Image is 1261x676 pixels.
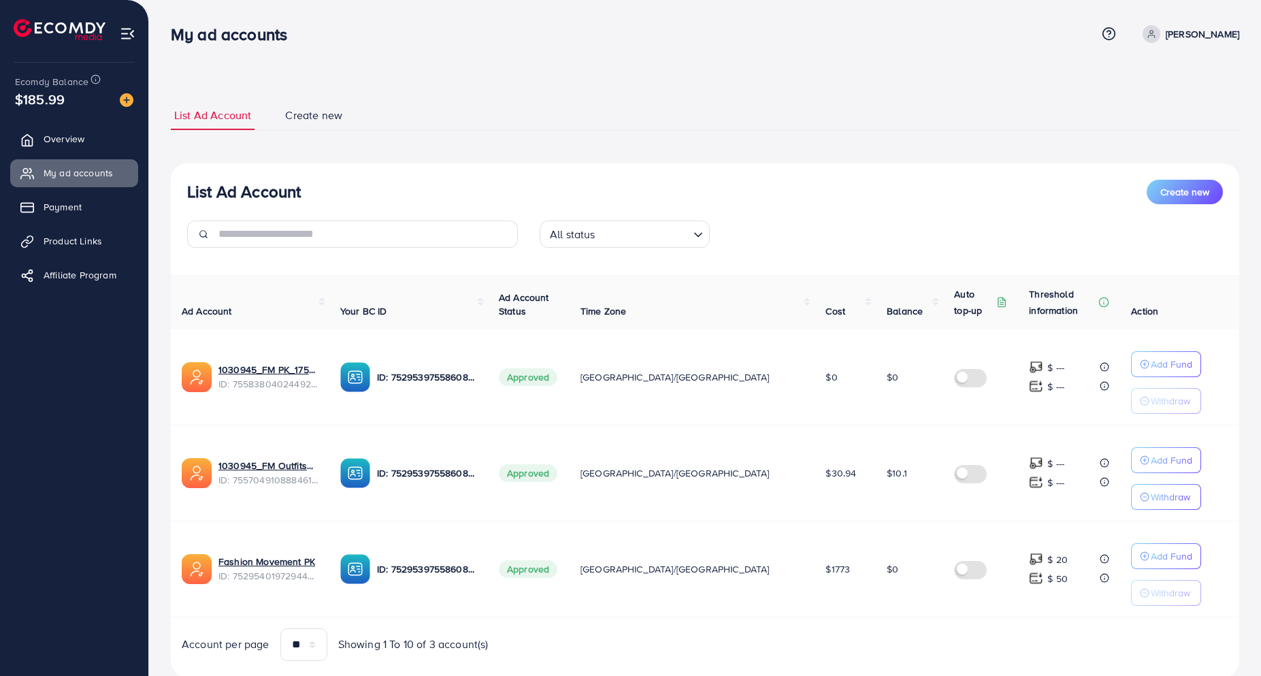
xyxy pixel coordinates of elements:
span: Approved [499,464,557,482]
div: <span class='underline'>1030945_FM PK_1759822596175</span></br>7558380402449235984 [218,363,318,391]
span: $185.99 [15,89,65,109]
p: Add Fund [1151,452,1192,468]
p: Add Fund [1151,548,1192,564]
span: ID: 7557049108884619282 [218,473,318,487]
p: Auto top-up [954,286,994,319]
a: Overview [10,125,138,152]
span: Create new [1160,185,1209,199]
p: Withdraw [1151,489,1190,505]
a: Product Links [10,227,138,255]
p: ID: 7529539755860836369 [377,369,477,385]
p: $ --- [1047,379,1064,395]
img: top-up amount [1029,552,1043,566]
img: top-up amount [1029,456,1043,470]
p: $ 20 [1047,551,1068,568]
span: Approved [499,560,557,578]
iframe: Chat [1203,615,1251,666]
img: ic-ads-acc.e4c84228.svg [182,554,212,584]
span: ID: 7558380402449235984 [218,377,318,391]
img: ic-ba-acc.ded83a64.svg [340,458,370,488]
span: $10.1 [887,466,907,480]
a: My ad accounts [10,159,138,187]
span: Create new [285,108,342,123]
p: $ 50 [1047,570,1068,587]
div: <span class='underline'>Fashion Movement PK</span></br>7529540197294407681 [218,555,318,583]
h3: List Ad Account [187,182,301,202]
span: $0 [887,370,898,384]
img: top-up amount [1029,379,1043,393]
a: 1030945_FM Outfits_1759512825336 [218,459,318,472]
span: Ad Account Status [499,291,549,318]
input: Search for option [600,222,688,244]
button: Withdraw [1131,484,1201,510]
span: $30.94 [825,466,856,480]
span: Affiliate Program [44,268,116,282]
span: List Ad Account [174,108,251,123]
span: Time Zone [580,304,626,318]
div: <span class='underline'>1030945_FM Outfits_1759512825336</span></br>7557049108884619282 [218,459,318,487]
img: top-up amount [1029,571,1043,585]
p: [PERSON_NAME] [1166,26,1239,42]
span: [GEOGRAPHIC_DATA]/[GEOGRAPHIC_DATA] [580,370,770,384]
span: [GEOGRAPHIC_DATA]/[GEOGRAPHIC_DATA] [580,562,770,576]
span: All status [547,225,598,244]
span: Your BC ID [340,304,387,318]
p: Withdraw [1151,585,1190,601]
span: Showing 1 To 10 of 3 account(s) [338,637,489,652]
p: $ --- [1047,455,1064,472]
p: $ --- [1047,359,1064,376]
button: Add Fund [1131,351,1201,377]
p: ID: 7529539755860836369 [377,561,477,577]
span: Ecomdy Balance [15,75,88,88]
span: My ad accounts [44,166,113,180]
p: Threshold information [1029,286,1096,319]
a: [PERSON_NAME] [1137,25,1239,43]
span: Account per page [182,637,269,652]
button: Withdraw [1131,388,1201,414]
img: top-up amount [1029,475,1043,489]
a: Payment [10,193,138,221]
h3: My ad accounts [171,25,298,44]
a: Fashion Movement PK [218,555,315,568]
span: Payment [44,200,82,214]
a: 1030945_FM PK_1759822596175 [218,363,318,376]
img: menu [120,26,135,42]
span: $0 [887,562,898,576]
div: Search for option [540,221,710,248]
button: Add Fund [1131,447,1201,473]
span: $1773 [825,562,850,576]
span: $0 [825,370,837,384]
span: Balance [887,304,923,318]
p: ID: 7529539755860836369 [377,465,477,481]
span: Ad Account [182,304,232,318]
img: ic-ba-acc.ded83a64.svg [340,554,370,584]
a: Affiliate Program [10,261,138,289]
button: Withdraw [1131,580,1201,606]
button: Create new [1147,180,1223,204]
img: top-up amount [1029,360,1043,374]
img: logo [14,19,105,40]
span: Overview [44,132,84,146]
span: [GEOGRAPHIC_DATA]/[GEOGRAPHIC_DATA] [580,466,770,480]
span: Approved [499,368,557,386]
img: ic-ads-acc.e4c84228.svg [182,362,212,392]
p: $ --- [1047,474,1064,491]
span: Product Links [44,234,102,248]
p: Add Fund [1151,356,1192,372]
p: Withdraw [1151,393,1190,409]
img: ic-ads-acc.e4c84228.svg [182,458,212,488]
img: image [120,93,133,107]
span: Cost [825,304,845,318]
span: Action [1131,304,1158,318]
span: ID: 7529540197294407681 [218,569,318,583]
button: Add Fund [1131,543,1201,569]
img: ic-ba-acc.ded83a64.svg [340,362,370,392]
